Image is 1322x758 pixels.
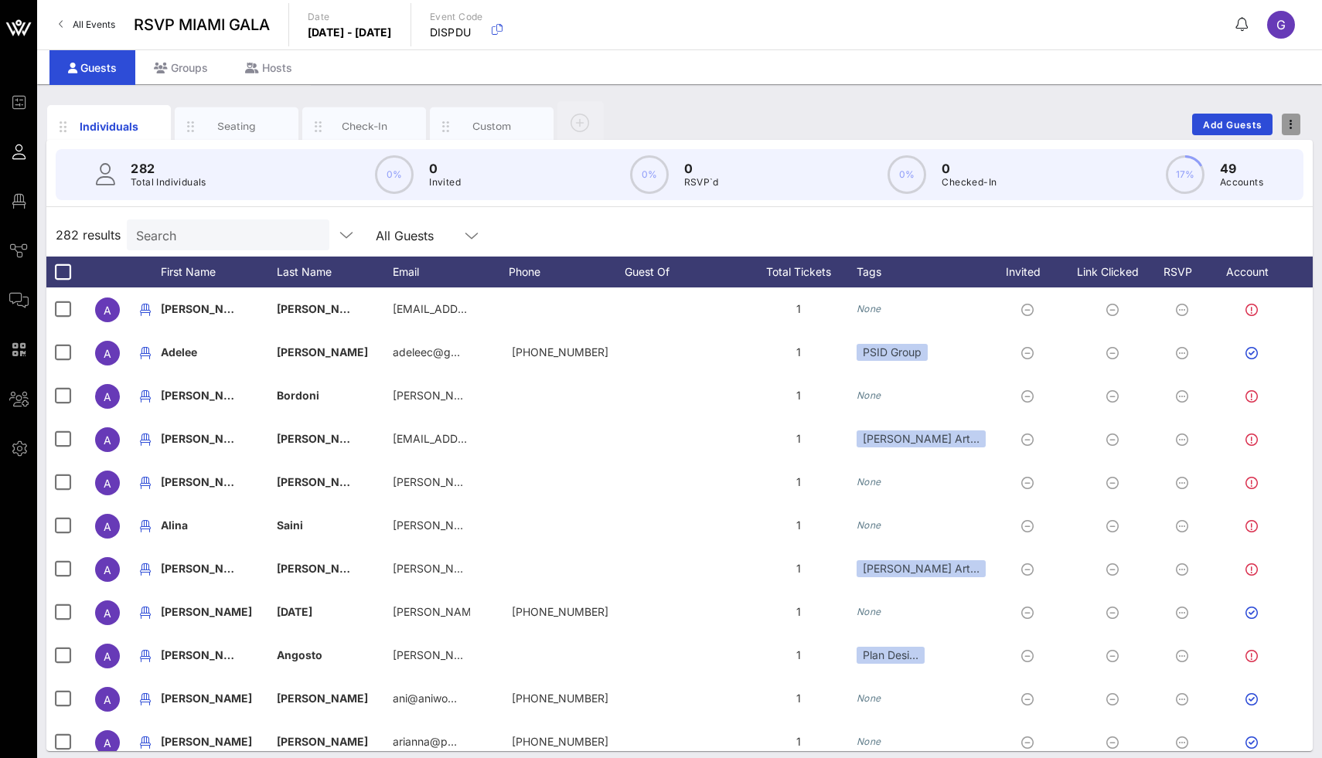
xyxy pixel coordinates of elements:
[366,219,490,250] div: All Guests
[1202,119,1263,131] span: Add Guests
[277,475,368,488] span: [PERSON_NAME]
[509,257,625,287] div: Phone
[277,648,322,661] span: Angosto
[277,302,368,315] span: [PERSON_NAME]
[134,13,270,36] span: RSVP MIAMI GALA
[741,287,857,331] div: 1
[942,175,997,190] p: Checked-In
[857,647,925,664] div: Plan Desi…
[161,518,188,532] span: Alina
[741,634,857,677] div: 1
[161,345,197,359] span: Adelee
[1220,159,1263,178] p: 49
[429,159,461,178] p: 0
[393,562,668,575] span: [PERSON_NAME][EMAIL_ADDRESS][DOMAIN_NAME]
[512,692,608,705] span: +19176910685
[1220,175,1263,190] p: Accounts
[161,692,252,705] span: [PERSON_NAME]
[857,389,881,401] i: None
[161,648,252,661] span: [PERSON_NAME]
[161,562,252,575] span: [PERSON_NAME]
[277,345,368,359] span: [PERSON_NAME]
[393,648,668,661] span: [PERSON_NAME][EMAIL_ADDRESS][DOMAIN_NAME]
[741,374,857,417] div: 1
[161,735,252,748] span: [PERSON_NAME]
[161,389,252,402] span: [PERSON_NAME]
[942,159,997,178] p: 0
[857,736,881,747] i: None
[161,302,252,315] span: [PERSON_NAME]
[430,25,483,40] p: DISPDU
[56,226,121,244] span: 282 results
[277,692,368,705] span: [PERSON_NAME]
[741,331,857,374] div: 1
[512,605,608,618] span: +12159011115
[393,257,509,287] div: Email
[277,389,319,402] span: Bordoni
[393,677,457,720] p: ani@aniwo…
[741,417,857,461] div: 1
[104,650,111,663] span: A
[277,562,368,575] span: [PERSON_NAME]
[104,520,111,533] span: A
[857,430,986,447] div: [PERSON_NAME] Art…
[277,735,368,748] span: [PERSON_NAME]
[49,12,124,37] a: All Events
[131,159,206,178] p: 282
[458,119,526,134] div: Custom
[376,229,434,243] div: All Guests
[857,560,986,577] div: [PERSON_NAME] Art…
[857,476,881,488] i: None
[393,475,668,488] span: [PERSON_NAME][EMAIL_ADDRESS][DOMAIN_NAME]
[161,605,252,618] span: [PERSON_NAME]
[393,389,668,402] span: [PERSON_NAME][EMAIL_ADDRESS][DOMAIN_NAME]
[135,50,227,85] div: Groups
[104,347,111,360] span: A
[49,50,135,85] div: Guests
[741,677,857,720] div: 1
[104,304,111,317] span: A
[1158,257,1212,287] div: RSVP
[308,25,392,40] p: [DATE] - [DATE]
[104,607,111,620] span: A
[277,518,303,532] span: Saini
[684,159,719,178] p: 0
[393,590,470,634] p: [PERSON_NAME]…
[857,519,881,531] i: None
[104,477,111,490] span: A
[161,432,252,445] span: [PERSON_NAME]
[684,175,719,190] p: RSVP`d
[104,563,111,576] span: A
[131,175,206,190] p: Total Individuals
[393,302,579,315] span: [EMAIL_ADDRESS][DOMAIN_NAME]
[75,118,144,134] div: Individuals
[430,9,483,25] p: Event Code
[1267,11,1295,39] div: G
[741,461,857,504] div: 1
[161,475,252,488] span: [PERSON_NAME]
[104,693,111,706] span: A
[1212,257,1297,287] div: Account
[625,257,741,287] div: Guest Of
[277,605,312,618] span: [DATE]
[227,50,311,85] div: Hosts
[104,736,111,750] span: A
[277,257,393,287] div: Last Name
[393,331,460,374] p: adeleec@g…
[73,19,115,30] span: All Events
[104,390,111,403] span: A
[393,518,668,532] span: [PERSON_NAME][EMAIL_ADDRESS][DOMAIN_NAME]
[857,257,988,287] div: Tags
[1276,17,1286,32] span: G
[741,547,857,590] div: 1
[104,433,111,447] span: A
[512,735,608,748] span: +17868576253
[393,432,579,445] span: [EMAIL_ADDRESS][DOMAIN_NAME]
[203,119,271,134] div: Seating
[741,590,857,634] div: 1
[741,257,857,287] div: Total Tickets
[741,504,857,547] div: 1
[330,119,399,134] div: Check-In
[857,692,881,704] i: None
[308,9,392,25] p: Date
